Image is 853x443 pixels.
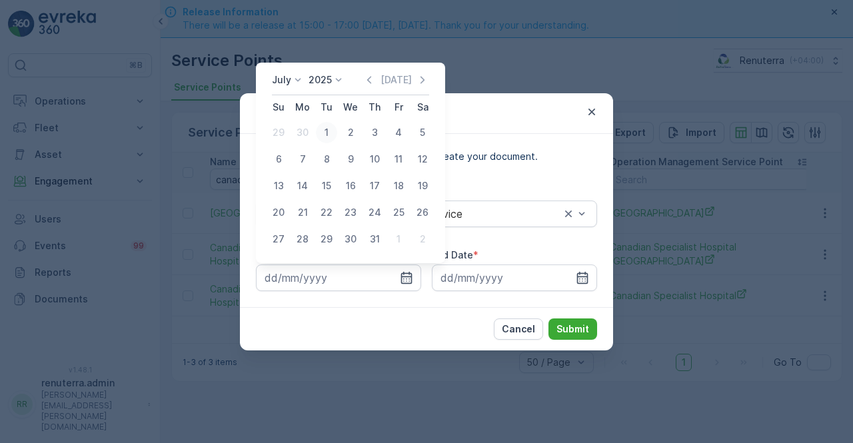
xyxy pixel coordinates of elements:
div: 8 [316,149,337,170]
p: July [272,73,291,87]
div: 5 [412,122,433,143]
div: 18 [388,175,409,197]
div: 30 [292,122,313,143]
div: 31 [364,228,385,250]
div: 12 [412,149,433,170]
div: 22 [316,202,337,223]
div: 21 [292,202,313,223]
button: Cancel [494,318,543,340]
th: Saturday [411,95,434,119]
div: 29 [316,228,337,250]
div: 7 [292,149,313,170]
th: Wednesday [339,95,363,119]
input: dd/mm/yyyy [256,264,421,291]
div: 30 [340,228,361,250]
div: 19 [412,175,433,197]
label: End Date [432,249,473,260]
th: Thursday [363,95,387,119]
div: 14 [292,175,313,197]
div: 17 [364,175,385,197]
div: 13 [268,175,289,197]
th: Friday [387,95,411,119]
div: 23 [340,202,361,223]
div: 10 [364,149,385,170]
div: 3 [364,122,385,143]
div: 11 [388,149,409,170]
div: 9 [340,149,361,170]
div: 1 [388,228,409,250]
div: 25 [388,202,409,223]
th: Sunday [267,95,291,119]
input: dd/mm/yyyy [432,264,597,291]
div: 20 [268,202,289,223]
th: Tuesday [315,95,339,119]
button: Submit [548,318,597,340]
p: [DATE] [381,73,412,87]
div: 29 [268,122,289,143]
div: 16 [340,175,361,197]
p: Submit [556,322,589,336]
div: 1 [316,122,337,143]
div: 28 [292,228,313,250]
p: 2025 [309,73,332,87]
div: 4 [388,122,409,143]
div: 24 [364,202,385,223]
div: 26 [412,202,433,223]
div: 2 [340,122,361,143]
p: Cancel [502,322,535,336]
div: 2 [412,228,433,250]
div: 15 [316,175,337,197]
div: 27 [268,228,289,250]
div: 6 [268,149,289,170]
th: Monday [291,95,315,119]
